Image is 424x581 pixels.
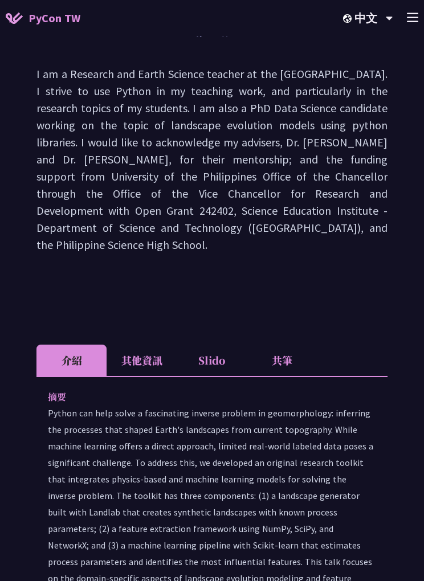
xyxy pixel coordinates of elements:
[247,345,317,376] li: 共筆
[36,66,388,253] p: I am a Research and Earth Science teacher at the [GEOGRAPHIC_DATA]. I strive to use Python in my ...
[177,345,247,376] li: Slido
[6,4,80,32] a: PyCon TW
[28,10,80,27] span: PyCon TW
[36,345,107,376] li: 介紹
[48,388,353,405] p: 摘要
[107,345,177,376] li: 其他資訊
[343,14,354,23] img: Locale Icon
[6,13,23,24] img: Home icon of PyCon TW 2025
